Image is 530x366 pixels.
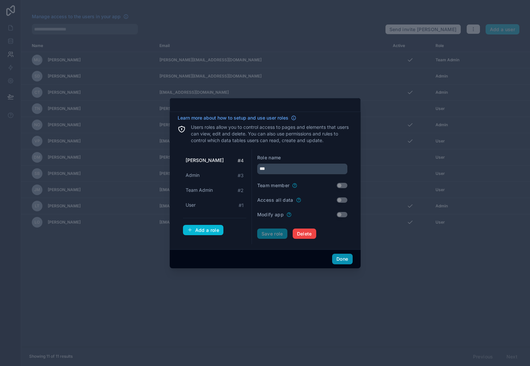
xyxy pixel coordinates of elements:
label: Role name [257,154,281,161]
span: # 1 [239,202,244,209]
span: # 2 [238,187,244,194]
span: [PERSON_NAME] [186,157,224,164]
label: Team member [257,182,290,189]
span: # 3 [238,172,244,179]
button: Add a role [183,225,224,235]
label: Modify app [257,211,284,218]
span: # 4 [238,157,244,164]
span: User [186,202,196,208]
button: Delete [293,229,316,239]
span: Team Admin [186,187,213,193]
div: Add a role [187,227,219,233]
span: Delete [297,231,312,237]
p: Users roles allow you to control access to pages and elements that users can view, edit and delet... [191,124,353,144]
button: Done [332,254,352,264]
span: Learn more about how to setup and use user roles [178,115,288,121]
a: Learn more about how to setup and use user roles [178,115,296,121]
span: Admin [186,172,200,179]
label: Access all data [257,197,293,203]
